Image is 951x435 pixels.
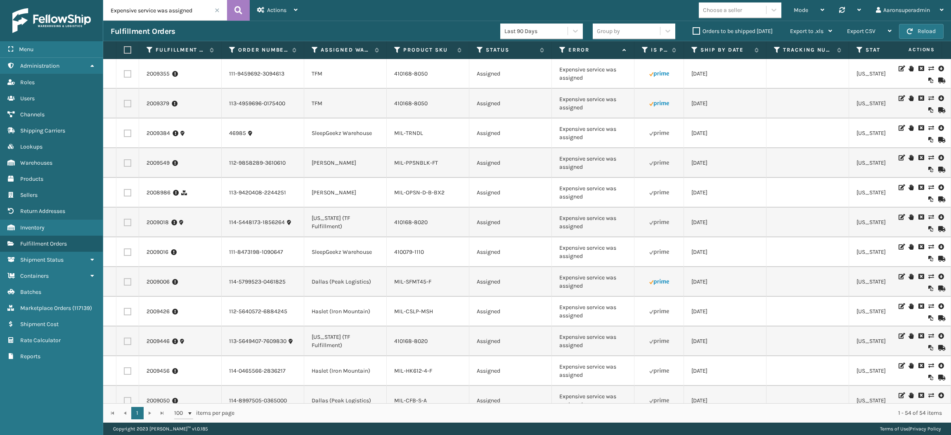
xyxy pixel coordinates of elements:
i: Edit [899,244,904,250]
td: Haslet (Iron Mountain) [304,297,387,326]
i: Edit [899,214,904,220]
span: Shipping Carriers [20,127,65,134]
i: Cancel Fulfillment Order [918,95,923,101]
span: Return Addresses [20,208,65,215]
label: Error [568,46,618,54]
td: [DATE] [684,208,766,237]
i: Mark as Shipped [938,107,943,113]
i: Reoptimize [928,196,933,202]
td: Expensive service was assigned [552,178,634,208]
i: Pull Label [938,362,943,370]
i: Reoptimize [928,107,933,113]
td: [DATE] [684,118,766,148]
td: Dallas (Peak Logistics) [304,267,387,297]
td: Assigned [469,59,552,89]
span: Sellers [20,191,38,199]
a: 2009016 [147,248,168,256]
i: Change shipping [928,66,933,71]
label: Order Number [238,46,288,54]
i: On Hold [908,244,913,250]
i: Mark as Shipped [938,137,943,143]
td: [US_STATE] [849,326,932,356]
i: Change shipping [928,155,933,161]
td: Dallas (Peak Logistics) [304,386,387,416]
a: 2009426 [147,307,170,316]
i: Change shipping [928,244,933,250]
span: Lookups [20,143,43,150]
a: MIL-CFB-S-A [394,397,427,404]
a: MIL-TRNDL [394,130,423,137]
a: 112-9858289-3610610 [229,159,286,167]
i: Pull Label [938,272,943,281]
label: Product SKU [403,46,453,54]
i: On Hold [908,155,913,161]
i: Mark as Shipped [938,375,943,381]
i: Edit [899,392,904,398]
i: Reoptimize [928,137,933,143]
span: items per page [174,407,234,419]
i: Pull Label [938,391,943,400]
a: 1 [131,407,144,419]
i: On Hold [908,125,913,131]
i: Mark as Shipped [938,226,943,232]
i: Cancel Fulfillment Order [918,303,923,309]
i: Pull Label [938,332,943,340]
td: [US_STATE] [849,237,932,267]
i: Edit [899,184,904,190]
i: Pull Label [938,302,943,310]
a: MIL-OPSN-D-B-BX2 [394,189,445,196]
td: [DATE] [684,89,766,118]
span: Shipment Cost [20,321,59,328]
td: Assigned [469,178,552,208]
a: 410168-8050 [394,70,428,77]
i: Reoptimize [928,286,933,291]
span: Marketplace Orders [20,305,71,312]
a: 2009050 [147,397,170,405]
td: Assigned [469,356,552,386]
i: Change shipping [928,125,933,131]
a: 2009379 [147,99,169,108]
i: Cancel Fulfillment Order [918,125,923,131]
label: Assigned Warehouse [321,46,371,54]
a: 2009355 [147,70,170,78]
i: Mark as Shipped [938,345,943,351]
span: ( 117139 ) [72,305,92,312]
i: Pull Label [938,124,943,132]
td: Expensive service was assigned [552,118,634,148]
td: [DATE] [684,356,766,386]
td: Expensive service was assigned [552,237,634,267]
a: 111-8473198-1090647 [229,248,283,256]
button: Reload [899,24,944,39]
i: Reoptimize [928,226,933,232]
td: Assigned [469,326,552,356]
span: Fulfillment Orders [20,240,67,247]
i: Cancel Fulfillment Order [918,66,923,71]
i: On Hold [908,214,913,220]
i: On Hold [908,95,913,101]
a: 114-8997505-0365000 [229,397,287,405]
a: 2009456 [147,367,170,375]
td: Expensive service was assigned [552,267,634,297]
label: Orders to be shipped [DATE] [693,28,773,35]
td: [US_STATE] (TF Fulfillment) [304,208,387,237]
i: Reoptimize [928,315,933,321]
i: Change shipping [928,363,933,369]
a: 114-0465566-2836217 [229,367,286,375]
td: TFM [304,59,387,89]
td: [US_STATE] [849,208,932,237]
span: Products [20,175,43,182]
label: Is Prime [651,46,668,54]
i: Change shipping [928,214,933,220]
a: MIL-CSLP-MSH [394,308,433,315]
i: Pull Label [938,183,943,191]
span: Roles [20,79,35,86]
td: Assigned [469,297,552,326]
div: Last 90 Days [504,27,568,35]
span: Warehouses [20,159,52,166]
span: Shipment Status [20,256,64,263]
div: 1 - 54 of 54 items [246,409,942,417]
i: Reoptimize [928,78,933,83]
td: Expensive service was assigned [552,148,634,178]
a: Privacy Policy [910,426,941,432]
i: Reoptimize [928,256,933,262]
